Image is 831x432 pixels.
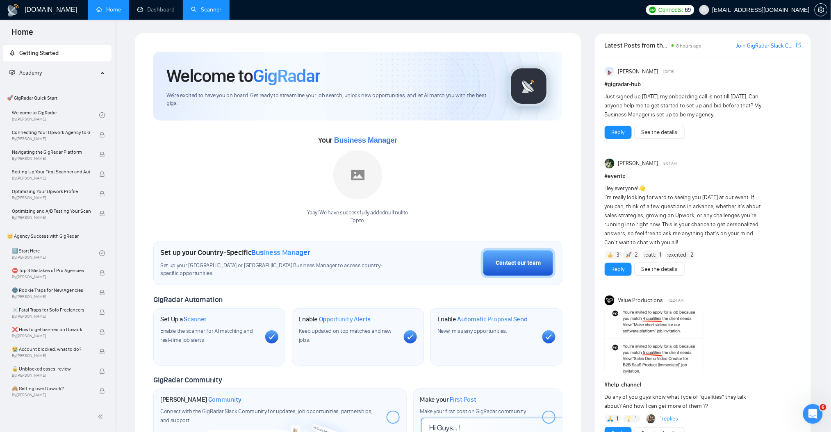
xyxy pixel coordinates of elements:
span: By [PERSON_NAME] [12,393,91,398]
span: We're excited to have you on board. Get ready to streamline your job search, unlock new opportuni... [166,92,495,107]
button: Reply [605,263,632,276]
span: By [PERSON_NAME] [12,196,91,200]
h1: Enable [299,315,371,323]
p: Topto . [307,217,408,225]
button: setting [815,3,828,16]
span: Enable the scanner for AI matching and real-time job alerts. [160,327,253,343]
h1: Welcome to [166,65,320,87]
span: lock [99,270,105,276]
span: Getting Started [19,50,59,57]
img: Korlan [647,414,656,423]
span: Keep updated on top matches and new jobs. [299,327,392,343]
span: lock [99,309,105,315]
img: 💡 [626,416,632,422]
span: First Post [450,396,476,404]
img: gigradar-logo.png [508,66,549,107]
span: Optimizing Your Upwork Profile [12,187,91,196]
span: double-left [98,413,106,421]
h1: Enable [437,315,528,323]
span: 8 hours ago [676,43,702,49]
span: Home [5,26,40,43]
span: Latest Posts from the GigRadar Community [605,40,669,50]
span: Your [319,136,398,145]
span: user [701,7,707,13]
a: homeHome [96,6,121,13]
span: Optimizing and A/B Testing Your Scanner for Better Results [12,207,91,215]
span: By [PERSON_NAME] [12,136,91,141]
span: lock [99,329,105,335]
img: F09DU5HNC8H-Screenshot%202025-09-04%20at%2012.23.24%E2%80%AFAM.png [605,309,703,374]
span: Community [208,396,241,404]
span: By [PERSON_NAME] [12,275,91,280]
img: 🚀 [626,252,632,258]
span: 1 [635,415,637,423]
a: Reply [612,265,625,274]
a: dashboardDashboard [137,6,175,13]
a: Reply [612,128,625,137]
span: By [PERSON_NAME] [12,156,91,161]
span: [PERSON_NAME] [618,159,658,168]
span: 🔓 Unblocked cases: review [12,365,91,373]
span: 9:01 AM [663,160,677,167]
span: Academy [19,69,42,76]
a: Join GigRadar Slack Community [735,41,795,50]
div: Yaay! We have successfully added null null to [307,209,408,225]
span: ❌ How to get banned on Upwork [12,325,91,334]
span: ⛔ Top 3 Mistakes of Pro Agencies [12,266,91,275]
span: check-circle [99,112,105,118]
h1: # events [605,172,801,181]
span: By [PERSON_NAME] [12,314,91,319]
span: check-circle [99,250,105,256]
span: 🚀 GigRadar Quick Start [4,90,111,106]
h1: Set up your Country-Specific [160,248,310,257]
span: setting [815,7,827,13]
img: Vlad [605,159,615,168]
button: Contact our team [481,248,556,278]
span: Never miss any opportunities. [437,327,507,334]
span: ☠️ Fatal Traps for Solo Freelancers [12,306,91,314]
span: Value Productions [618,296,663,305]
span: By [PERSON_NAME] [12,334,91,339]
a: setting [815,7,828,13]
span: Connect with the GigRadar Slack Community for updates, job opportunities, partnerships, and support. [160,408,373,424]
span: fund-projection-screen [9,70,15,75]
span: By [PERSON_NAME] [12,353,91,358]
button: See the details [635,263,685,276]
span: 1 [616,415,618,423]
div: Hey everyone! I’m really looking forward to seeing you [DATE] at our event. If you can, think of ... [605,184,762,247]
span: :catt: [644,250,656,259]
span: lock [99,171,105,177]
span: lock [99,211,105,216]
span: Setting Up Your First Scanner and Auto-Bidder [12,168,91,176]
span: GigRadar Community [153,375,222,384]
a: 1️⃣ Start HereBy[PERSON_NAME] [12,244,99,262]
a: See the details [642,265,678,274]
span: 2 [690,251,694,259]
span: lock [99,132,105,138]
span: rocket [9,50,15,56]
a: See the details [642,128,678,137]
img: logo [7,4,20,17]
img: placeholder.png [333,150,382,200]
a: 1replies [660,415,678,423]
span: lock [99,152,105,157]
span: Connecting Your Upwork Agency to GigRadar [12,128,91,136]
span: lock [99,368,105,374]
span: export [796,42,801,48]
span: 2 [635,251,638,259]
span: 6 [820,404,826,411]
span: 🌚 Rookie Traps for New Agencies [12,286,91,294]
img: upwork-logo.png [649,7,656,13]
h1: Set Up a [160,315,207,323]
span: GigRadar [253,65,320,87]
iframe: Intercom live chat [803,404,823,424]
h1: Make your [420,396,476,404]
span: Automatic Proposal Send [458,315,528,323]
img: Anisuzzaman Khan [605,67,615,77]
button: See the details [635,126,685,139]
button: Reply [605,126,632,139]
img: 🙏 [608,416,613,422]
a: searchScanner [191,6,221,13]
span: 12:24 AM [668,297,684,304]
h1: # help-channel [605,380,801,389]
